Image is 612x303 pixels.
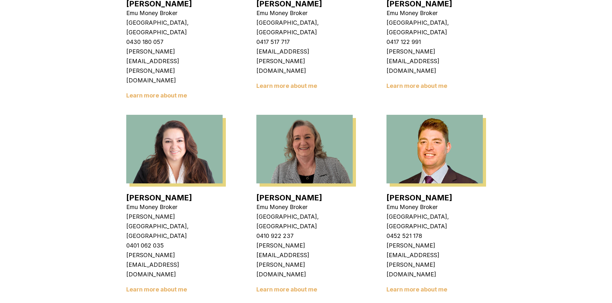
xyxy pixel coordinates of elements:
[256,193,322,202] a: [PERSON_NAME]
[256,231,353,241] p: 0410 922 237
[256,286,317,293] a: Learn more about me
[386,8,483,18] p: Emu Money Broker
[386,37,483,47] p: 0417 122 991
[126,202,223,212] p: Emu Money Broker
[386,241,483,279] p: [PERSON_NAME][EMAIL_ADDRESS][PERSON_NAME][DOMAIN_NAME]
[256,8,353,18] p: Emu Money Broker
[386,231,483,241] p: 0452 521 178
[126,47,223,85] p: [PERSON_NAME][EMAIL_ADDRESS][PERSON_NAME][DOMAIN_NAME]
[126,193,192,202] a: [PERSON_NAME]
[256,241,353,279] p: [PERSON_NAME][EMAIL_ADDRESS][PERSON_NAME][DOMAIN_NAME]
[386,212,483,231] p: [GEOGRAPHIC_DATA], [GEOGRAPHIC_DATA]
[126,250,223,279] p: [PERSON_NAME][EMAIL_ADDRESS][DOMAIN_NAME]
[126,8,223,18] p: Emu Money Broker
[126,92,187,99] a: Learn more about me
[126,18,223,37] p: [GEOGRAPHIC_DATA], [GEOGRAPHIC_DATA]
[256,47,353,76] p: [EMAIL_ADDRESS][PERSON_NAME][DOMAIN_NAME]
[126,37,223,47] p: 0430 180 057
[256,37,353,47] p: 0417 517 717
[256,18,353,37] p: [GEOGRAPHIC_DATA], [GEOGRAPHIC_DATA]
[386,193,452,202] a: [PERSON_NAME]
[386,115,483,183] img: Jack Armstrong
[126,115,223,183] img: Wendy Fonseka
[386,47,483,76] p: [PERSON_NAME][EMAIL_ADDRESS][DOMAIN_NAME]
[256,202,353,212] p: Emu Money Broker
[256,82,317,89] a: Learn more about me
[256,212,353,231] p: [GEOGRAPHIC_DATA], [GEOGRAPHIC_DATA]
[126,241,223,250] p: 0401 062 035
[126,212,223,241] p: [PERSON_NAME][GEOGRAPHIC_DATA], [GEOGRAPHIC_DATA]
[386,18,483,37] p: [GEOGRAPHIC_DATA], [GEOGRAPHIC_DATA]
[126,286,187,293] a: Learn more about me
[386,202,483,212] p: Emu Money Broker
[386,82,447,89] a: Learn more about me
[256,115,353,183] img: Robyn Adams
[386,286,447,293] a: Learn more about me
